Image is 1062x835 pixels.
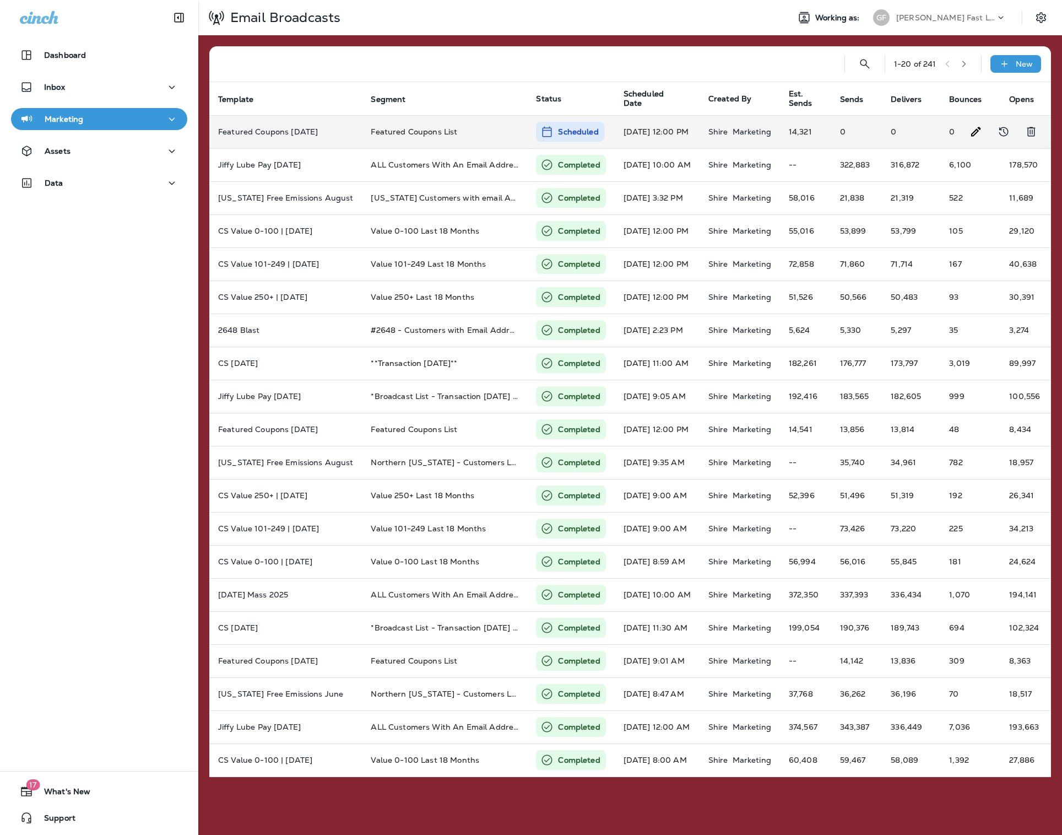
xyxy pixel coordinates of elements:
span: Open rate:56% (Opens/Sends) [1009,722,1039,732]
span: Working as: [815,13,862,23]
td: 93 [940,281,1000,314]
td: [DATE] 12:00 PM [615,281,700,314]
td: 0 [831,115,882,148]
td: 192,416 [780,380,831,413]
td: 60,408 [780,744,831,777]
span: Open rate:54% (Opens/Sends) [1009,193,1033,203]
td: 0 [940,115,1000,148]
td: 14,142 [831,644,882,677]
p: Marketing [733,756,771,764]
td: 53,899 [831,214,882,247]
td: 167 [940,247,1000,281]
p: CS Value 101-249 | July 2025 [218,524,353,533]
p: Dashboard [44,51,86,60]
td: 50,566 [831,281,882,314]
p: Utah Free Emissions August [218,458,353,467]
span: Featured Coupons List [371,424,457,434]
div: GF [873,9,890,26]
span: ALL Customers With An Email Address [371,722,521,732]
span: Est. Sends [789,89,827,108]
span: Open rate:44% (Opens/Sends) [1009,557,1036,567]
td: 5,624 [780,314,831,347]
button: View Changelog [993,121,1015,143]
td: 51,496 [831,479,882,512]
td: 337,393 [831,578,882,611]
p: Marketing [733,326,771,335]
span: Support [33,814,75,827]
p: Completed [558,490,600,501]
p: Marketing [45,115,83,123]
td: [DATE] 12:00 PM [615,115,700,148]
p: Shire [708,524,728,533]
span: Delivers [891,94,936,104]
p: New [1016,60,1033,68]
td: 173,797 [882,347,940,380]
td: 782 [940,446,1000,479]
p: Marketing [733,557,771,566]
span: *Broadcast List - Transaction in 18 months and Featured Coupon Segments [371,623,637,633]
p: Marketing [733,656,771,665]
p: Completed [558,159,600,170]
p: Assets [45,147,71,155]
td: [DATE] 11:00 AM [615,347,700,380]
td: 58,016 [780,181,831,214]
span: Status [536,94,561,104]
p: Shire [708,756,728,764]
td: 51,319 [882,479,940,512]
span: Open rate:51% (Opens/Sends) [1009,689,1032,699]
td: [DATE] 10:00 AM [615,148,700,181]
span: Value 250+ Last 18 Months [371,292,474,302]
p: Marketing [733,458,771,467]
p: Shire [708,557,728,566]
td: [DATE] 12:00 PM [615,214,700,247]
button: 17What's New [11,780,187,802]
td: [DATE] 12:00 AM [615,710,700,744]
span: Value 0-100 Last 18 Months [371,557,479,567]
td: 0 [882,115,940,148]
p: Completed [558,258,600,270]
span: Featured Coupons List [371,656,457,666]
td: -- [780,512,831,545]
td: 36,196 [882,677,940,710]
p: Completed [558,192,600,203]
td: -- [780,644,831,677]
td: [DATE] 9:35 AM [615,446,700,479]
span: What's New [33,787,90,800]
td: 73,426 [831,512,882,545]
span: Scheduled Date [624,89,695,108]
td: 56,016 [831,545,882,578]
p: Completed [558,589,600,600]
td: 6,100 [940,148,1000,181]
td: 51,526 [780,281,831,314]
td: 182,605 [882,380,940,413]
td: 13,836 [882,644,940,677]
p: Marketing [733,359,771,368]
td: 72,858 [780,247,831,281]
p: Marketing [733,293,771,301]
td: 55,845 [882,545,940,578]
span: Northern Utah - Customers Last 18 Months [371,457,565,467]
td: 181 [940,545,1000,578]
span: #2648 - Customers with Email Addresses [371,325,530,335]
span: Open rate:55% (Opens/Sends) [1009,391,1040,401]
button: Marketing [11,108,187,130]
span: Opens [1009,94,1048,104]
p: Completed [558,358,600,369]
button: Search Email Broadcasts [854,53,876,75]
span: 17 [26,779,40,790]
td: 189,743 [882,611,940,644]
p: Completed [558,325,600,336]
td: 55,016 [780,214,831,247]
span: Segment [371,95,405,104]
span: Open rate:47% (Opens/Sends) [1009,755,1034,765]
p: Marketing [733,425,771,434]
button: Collapse Sidebar [164,7,194,29]
button: Inbox [11,76,187,98]
p: Shire [708,392,728,401]
span: Value 101-249 Last 18 Months [371,524,486,534]
td: 53,799 [882,214,940,247]
span: Open rate:47% (Opens/Sends) [1009,524,1033,534]
span: Template [218,94,268,104]
span: *Broadcast List - Transaction in 18 months and Featured Coupon Segments [371,391,637,401]
td: 73,220 [882,512,940,545]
